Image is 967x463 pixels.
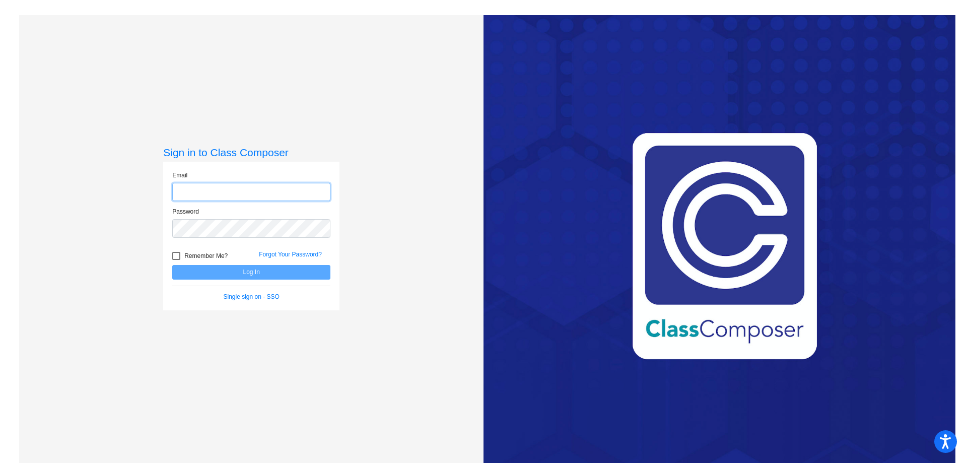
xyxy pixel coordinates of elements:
h3: Sign in to Class Composer [163,146,339,159]
span: Remember Me? [184,250,228,262]
a: Forgot Your Password? [259,251,322,258]
label: Password [172,207,199,216]
button: Log In [172,265,330,280]
label: Email [172,171,187,180]
a: Single sign on - SSO [224,293,280,300]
